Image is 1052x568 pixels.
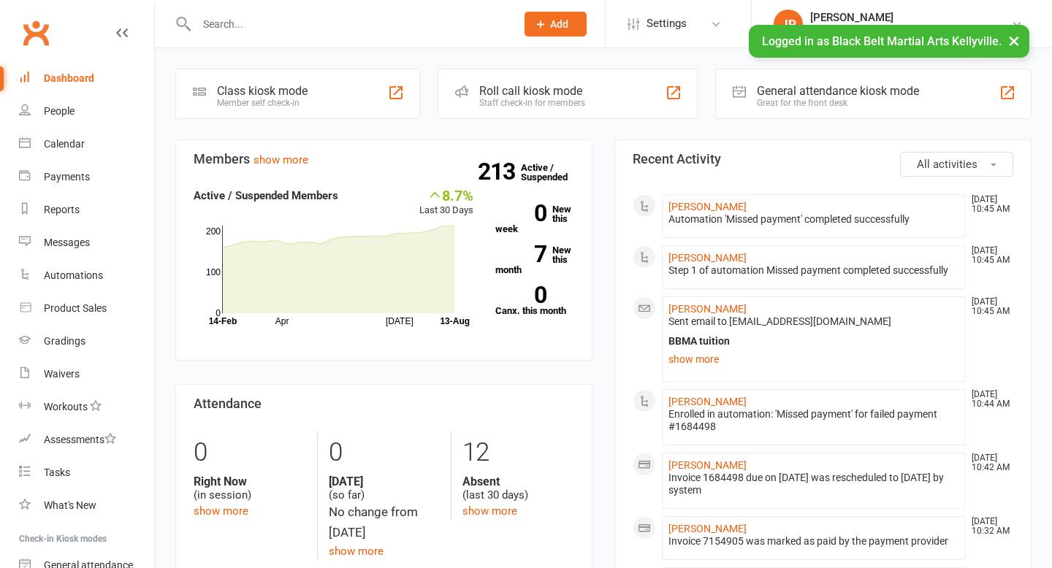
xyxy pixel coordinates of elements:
[44,368,80,380] div: Waivers
[964,195,1013,214] time: [DATE] 10:45 AM
[19,259,154,292] a: Automations
[668,408,958,433] div: Enrolled in automation: 'Missed payment' for failed payment #1684498
[668,459,747,471] a: [PERSON_NAME]
[668,303,747,315] a: [PERSON_NAME]
[19,95,154,128] a: People
[964,297,1013,316] time: [DATE] 10:45 AM
[194,475,306,488] strong: Right Now
[194,396,574,411] h3: Attendance
[810,11,1011,24] div: [PERSON_NAME]
[462,475,574,502] div: (last 30 days)
[668,252,747,264] a: [PERSON_NAME]
[44,499,96,511] div: What's New
[521,152,585,193] a: 213Active / Suspended
[810,24,1011,37] div: Black Belt Martial Arts [GEOGRAPHIC_DATA]
[668,201,747,212] a: [PERSON_NAME]
[479,98,585,108] div: Staff check-in for members
[633,152,1013,166] h3: Recent Activity
[44,302,107,314] div: Product Sales
[668,335,958,348] div: BBMA tuition
[19,489,154,522] a: What's New
[192,14,506,34] input: Search...
[419,187,473,218] div: Last 30 Days
[19,226,154,259] a: Messages
[462,504,517,518] a: show more
[462,475,574,488] strong: Absent
[329,431,441,475] div: 0
[194,475,306,502] div: (in session)
[419,187,473,203] div: 8.7%
[495,245,574,275] a: 7New this month
[1001,25,1027,56] button: ×
[194,189,338,202] strong: Active / Suspended Members
[19,391,154,423] a: Workouts
[479,84,585,98] div: Roll call kiosk mode
[550,18,568,30] span: Add
[774,9,803,39] div: JP
[964,246,1013,265] time: [DATE] 10:45 AM
[254,153,308,166] a: show more
[495,286,574,315] a: 0Canx. this month
[44,467,70,478] div: Tasks
[194,431,306,475] div: 0
[44,105,75,117] div: People
[917,158,977,171] span: All activities
[19,193,154,226] a: Reports
[964,517,1013,536] time: [DATE] 10:32 AM
[757,84,919,98] div: General attendance kiosk mode
[44,269,103,281] div: Automations
[495,243,546,265] strong: 7
[19,292,154,325] a: Product Sales
[18,15,54,51] a: Clubworx
[19,161,154,193] a: Payments
[19,358,154,391] a: Waivers
[329,475,441,502] div: (so far)
[668,264,958,277] div: Step 1 of automation Missed payment completed successfully
[668,396,747,407] a: [PERSON_NAME]
[44,138,85,150] div: Calendar
[19,325,154,358] a: Gradings
[668,349,958,369] a: show more
[44,434,116,445] div: Assessments
[462,431,574,475] div: 12
[217,84,308,98] div: Class kiosk mode
[217,98,308,108] div: Member self check-in
[668,535,958,548] div: Invoice 7154905 was marked as paid by the payment provider
[668,523,747,534] a: [PERSON_NAME]
[329,502,441,542] div: No change from [DATE]
[44,72,94,84] div: Dashboard
[194,152,574,166] h3: Members
[478,161,521,183] strong: 213
[44,401,88,412] div: Workouts
[44,237,90,248] div: Messages
[19,128,154,161] a: Calendar
[44,204,80,215] div: Reports
[900,152,1013,177] button: All activities
[757,98,919,108] div: Great for the front desk
[762,34,1002,48] span: Logged in as Black Belt Martial Arts Kellyville.
[194,504,248,518] a: show more
[44,335,85,347] div: Gradings
[964,390,1013,409] time: [DATE] 10:44 AM
[495,284,546,306] strong: 0
[495,202,546,224] strong: 0
[668,472,958,496] div: Invoice 1684498 due on [DATE] was rescheduled to [DATE] by system
[44,171,90,183] div: Payments
[495,204,574,234] a: 0New this week
[19,62,154,95] a: Dashboard
[329,475,441,488] strong: [DATE]
[668,213,958,226] div: Automation 'Missed payment' completed successfully
[19,423,154,456] a: Assessments
[668,315,891,327] span: Sent email to [EMAIL_ADDRESS][DOMAIN_NAME]
[525,12,587,37] button: Add
[647,7,687,40] span: Settings
[964,453,1013,472] time: [DATE] 10:42 AM
[329,545,384,558] a: show more
[19,456,154,489] a: Tasks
